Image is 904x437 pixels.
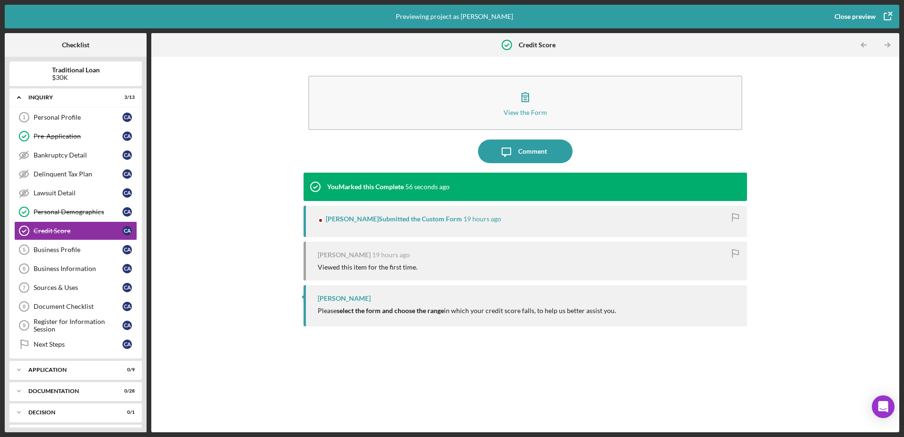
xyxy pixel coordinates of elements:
[34,170,122,178] div: Delinquent Tax Plan
[52,66,100,74] b: Traditional Loan
[834,7,876,26] div: Close preview
[122,169,132,179] div: C A
[122,321,132,330] div: C A
[519,41,556,49] b: Credit Score
[337,306,444,315] strong: select the form and choose the range
[122,150,132,160] div: C A
[122,302,132,311] div: C A
[34,303,122,310] div: Document Checklist
[34,284,122,291] div: Sources & Uses
[34,189,122,197] div: Lawsuit Detail
[308,76,742,130] button: View the Form
[34,208,122,216] div: Personal Demographics
[118,367,135,373] div: 0 / 9
[318,251,371,259] div: [PERSON_NAME]
[327,183,404,191] div: You Marked this Complete
[122,283,132,292] div: C A
[62,41,89,49] b: Checklist
[478,140,573,163] button: Comment
[825,7,899,26] button: Close preview
[23,304,26,309] tspan: 8
[34,265,122,272] div: Business Information
[122,340,132,349] div: C A
[23,247,26,253] tspan: 5
[28,367,111,373] div: Application
[122,207,132,217] div: C A
[28,95,111,100] div: Inquiry
[34,114,122,121] div: Personal Profile
[372,251,410,259] time: 2025-08-25 20:34
[318,263,417,271] div: Viewed this item for the first time.
[34,151,122,159] div: Bankruptcy Detail
[118,95,135,100] div: 3 / 13
[34,341,122,348] div: Next Steps
[34,132,122,140] div: Pre-Application
[122,188,132,198] div: C A
[122,226,132,236] div: C A
[34,227,122,235] div: Credit Score
[23,285,26,290] tspan: 7
[504,109,547,116] div: View the Form
[318,307,616,315] div: Please in which your credit score falls, to help us better assist you.
[28,410,111,415] div: Decision
[122,131,132,141] div: C A
[463,215,501,223] time: 2025-08-25 20:35
[52,74,100,81] div: $30K
[405,183,450,191] time: 2025-08-26 15:11
[518,140,547,163] div: Comment
[28,388,111,394] div: Documentation
[122,245,132,254] div: C A
[34,318,122,333] div: Register for Information Session
[34,246,122,253] div: Business Profile
[122,113,132,122] div: C A
[872,395,895,418] div: Open Intercom Messenger
[23,266,26,271] tspan: 6
[326,215,462,223] div: [PERSON_NAME] Submitted the Custom Form
[122,264,132,273] div: C A
[23,323,26,328] tspan: 9
[118,410,135,415] div: 0 / 1
[396,5,513,28] div: Previewing project as [PERSON_NAME]
[118,388,135,394] div: 0 / 28
[318,295,371,302] div: [PERSON_NAME]
[23,114,26,120] tspan: 1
